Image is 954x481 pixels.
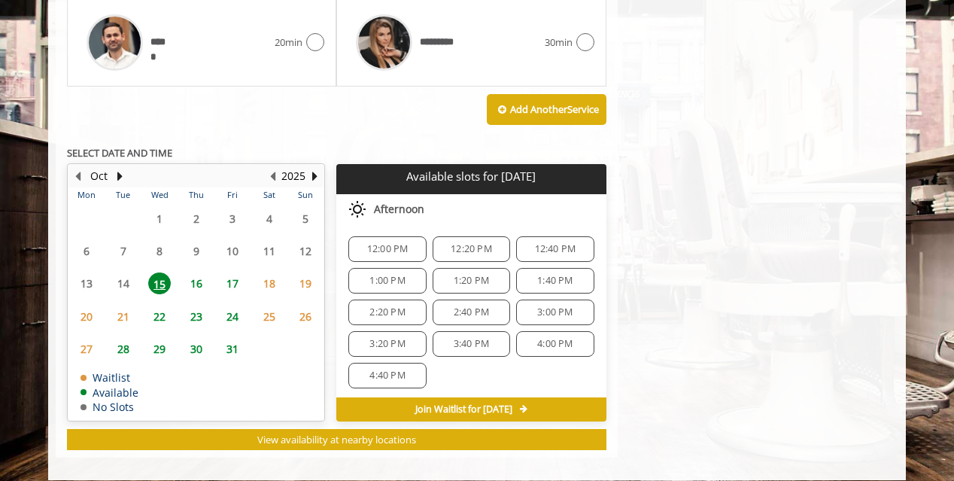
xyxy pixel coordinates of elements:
[105,300,141,332] td: Select day21
[141,300,178,332] td: Select day22
[516,236,594,262] div: 12:40 PM
[214,333,251,365] td: Select day31
[214,300,251,332] td: Select day24
[342,170,600,183] p: Available slots for [DATE]
[281,168,305,184] button: 2025
[516,331,594,357] div: 4:00 PM
[535,243,576,255] span: 12:40 PM
[348,236,426,262] div: 12:00 PM
[348,331,426,357] div: 3:20 PM
[90,168,108,184] button: Oct
[348,268,426,294] div: 1:00 PM
[433,268,510,294] div: 1:20 PM
[367,243,409,255] span: 12:00 PM
[71,168,84,184] button: Previous Month
[214,187,251,202] th: Fri
[148,306,171,327] span: 22
[537,275,573,287] span: 1:40 PM
[185,338,208,360] span: 30
[148,272,171,294] span: 15
[221,272,244,294] span: 17
[308,168,321,184] button: Next Year
[348,200,366,218] img: afternoon slots
[348,363,426,388] div: 4:40 PM
[369,370,405,382] span: 4:40 PM
[178,267,214,300] td: Select day16
[487,94,606,126] button: Add AnotherService
[369,306,405,318] span: 2:20 PM
[148,338,171,360] span: 29
[67,146,172,160] b: SELECT DATE AND TIME
[251,267,287,300] td: Select day18
[221,306,244,327] span: 24
[454,338,489,350] span: 3:40 PM
[185,306,208,327] span: 23
[68,300,105,332] td: Select day20
[258,272,281,294] span: 18
[287,300,324,332] td: Select day26
[415,403,512,416] span: Join Waitlist for [DATE]
[454,306,489,318] span: 2:40 PM
[287,187,324,202] th: Sun
[178,187,214,202] th: Thu
[369,338,405,350] span: 3:20 PM
[451,243,492,255] span: 12:20 PM
[178,300,214,332] td: Select day23
[214,267,251,300] td: Select day17
[374,203,424,215] span: Afternoon
[258,306,281,327] span: 25
[516,268,594,294] div: 1:40 PM
[67,429,606,451] button: View availability at nearby locations
[81,387,138,398] td: Available
[433,236,510,262] div: 12:20 PM
[433,331,510,357] div: 3:40 PM
[68,187,105,202] th: Mon
[251,187,287,202] th: Sat
[112,338,135,360] span: 28
[178,333,214,365] td: Select day30
[348,300,426,325] div: 2:20 PM
[433,300,510,325] div: 2:40 PM
[369,275,405,287] span: 1:00 PM
[141,267,178,300] td: Select day15
[114,168,126,184] button: Next Month
[545,35,573,50] span: 30min
[257,433,416,446] span: View availability at nearby locations
[81,372,138,383] td: Waitlist
[68,333,105,365] td: Select day27
[294,306,317,327] span: 26
[75,338,98,360] span: 27
[141,187,178,202] th: Wed
[266,168,278,184] button: Previous Year
[275,35,302,50] span: 20min
[537,306,573,318] span: 3:00 PM
[516,300,594,325] div: 3:00 PM
[251,300,287,332] td: Select day25
[81,401,138,413] td: No Slots
[105,187,141,202] th: Tue
[510,102,599,116] b: Add Another Service
[105,333,141,365] td: Select day28
[537,338,573,350] span: 4:00 PM
[112,306,135,327] span: 21
[221,338,244,360] span: 31
[454,275,489,287] span: 1:20 PM
[287,267,324,300] td: Select day19
[141,333,178,365] td: Select day29
[294,272,317,294] span: 19
[185,272,208,294] span: 16
[75,306,98,327] span: 20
